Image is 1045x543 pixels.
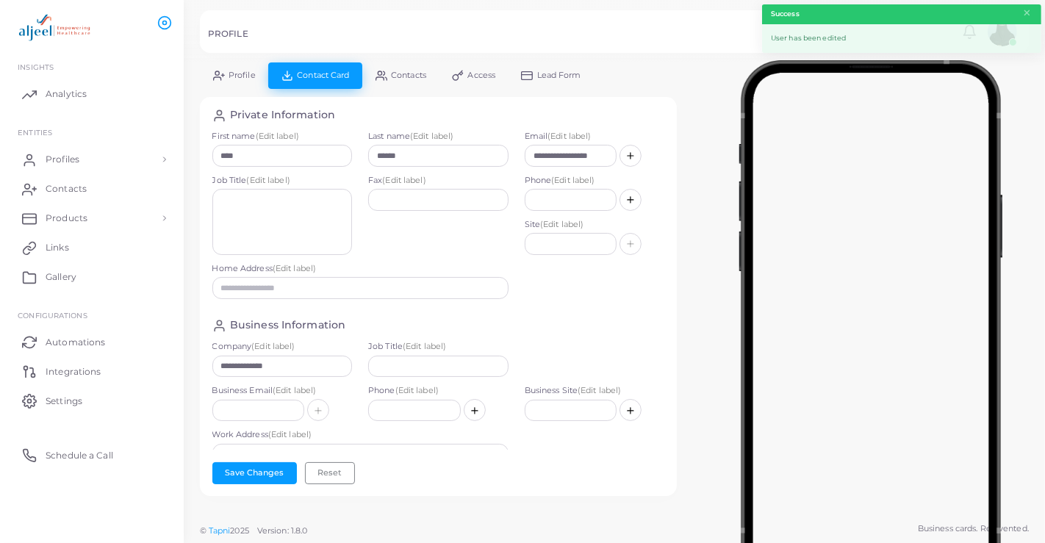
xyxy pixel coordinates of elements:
label: Company [212,341,353,353]
span: Integrations [46,365,101,378]
a: Gallery [11,262,173,292]
img: logo [13,14,95,41]
span: Schedule a Call [46,449,113,462]
label: Fax [368,175,509,187]
span: 2025 [230,525,248,537]
label: Job Title [212,175,353,187]
label: Job Title [368,341,509,353]
span: Settings [46,395,82,408]
label: Last name [368,131,509,143]
button: Reset [305,462,355,484]
a: Automations [11,327,173,356]
span: Links [46,241,69,254]
span: (Edit label) [395,385,439,395]
span: (Edit label) [268,429,312,439]
span: (Edit label) [578,385,621,395]
span: Analytics [46,87,87,101]
h4: Private Information [230,109,335,123]
span: (Edit label) [273,263,316,273]
span: (Edit label) [540,219,583,229]
a: Contacts [11,174,173,204]
label: Home Address [212,263,509,275]
span: ENTITIES [18,128,52,137]
label: Site [525,219,665,231]
span: Contacts [391,71,426,79]
label: Email [525,131,665,143]
label: Phone [525,175,665,187]
span: (Edit label) [410,131,453,141]
h5: PROFILE [208,29,248,39]
span: Gallery [46,270,76,284]
span: Configurations [18,311,87,320]
a: Analytics [11,79,173,109]
span: (Edit label) [403,341,446,351]
label: Work Address [212,429,509,441]
span: (Edit label) [551,175,595,185]
a: Profiles [11,145,173,174]
label: Business Email [212,385,353,397]
span: Profile [229,71,256,79]
a: Schedule a Call [11,440,173,470]
strong: Success [771,9,800,19]
a: Products [11,204,173,233]
span: Version: 1.8.0 [257,525,308,536]
span: Automations [46,336,105,349]
span: (Edit label) [247,175,290,185]
span: Contact Card [297,71,349,79]
a: Integrations [11,356,173,386]
button: Save Changes [212,462,297,484]
span: (Edit label) [251,341,295,351]
label: Phone [368,385,509,397]
span: INSIGHTS [18,62,54,71]
span: Lead Form [537,71,581,79]
span: (Edit label) [256,131,299,141]
label: First name [212,131,353,143]
h4: Business Information [230,319,345,333]
span: (Edit label) [382,175,425,185]
span: (Edit label) [547,131,591,141]
div: User has been edited [762,24,1041,53]
button: Close [1022,5,1032,21]
span: (Edit label) [273,385,316,395]
span: Access [468,71,496,79]
span: © [200,525,307,537]
span: Contacts [46,182,87,195]
a: Settings [11,386,173,415]
a: Tapni [209,525,231,536]
span: Products [46,212,87,225]
a: Links [11,233,173,262]
span: Profiles [46,153,79,166]
label: Business Site [525,385,665,397]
